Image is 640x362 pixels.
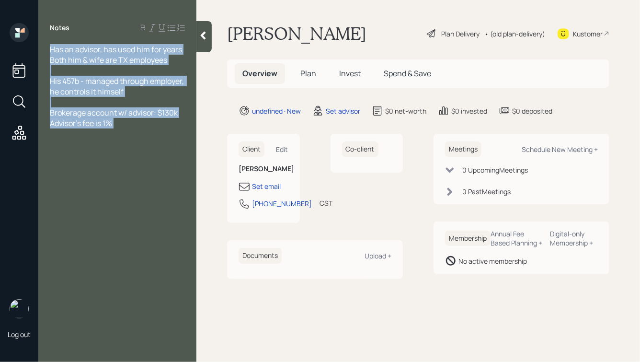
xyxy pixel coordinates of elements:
div: No active membership [458,256,527,266]
span: Plan [300,68,316,79]
span: Advisor's fee is 1% [50,118,112,128]
div: 0 Upcoming Meeting s [462,165,528,175]
span: Has an advisor, has used him for years [50,44,182,55]
div: Set email [252,181,281,191]
div: Edit [276,145,288,154]
span: Invest [339,68,361,79]
h6: Documents [239,248,282,264]
div: Digital-only Membership + [550,229,598,247]
label: Notes [50,23,69,33]
h6: Co-client [342,141,378,157]
div: Log out [8,330,31,339]
h6: [PERSON_NAME] [239,165,288,173]
div: Kustomer [573,29,603,39]
h6: Membership [445,231,491,246]
h6: Client [239,141,264,157]
span: His 457b - managed through employer, he controls it himself [50,76,185,97]
div: 0 Past Meeting s [462,187,511,197]
div: Schedule New Meeting + [522,145,598,154]
div: Plan Delivery [441,29,480,39]
span: Spend & Save [384,68,431,79]
div: Upload + [365,251,391,260]
div: CST [320,198,332,208]
div: • (old plan-delivery) [484,29,545,39]
div: Annual Fee Based Planning + [491,229,543,247]
h6: Meetings [445,141,481,157]
div: $0 invested [451,106,487,116]
div: $0 net-worth [385,106,426,116]
div: undefined · New [252,106,301,116]
span: Overview [242,68,277,79]
h1: [PERSON_NAME] [227,23,366,44]
div: Set advisor [326,106,360,116]
span: Brokerage account w/ advisor: $130k [50,107,178,118]
img: hunter_neumayer.jpg [10,299,29,318]
div: [PHONE_NUMBER] [252,199,312,209]
span: Both him & wife are TX employees [50,55,167,65]
div: $0 deposited [512,106,552,116]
